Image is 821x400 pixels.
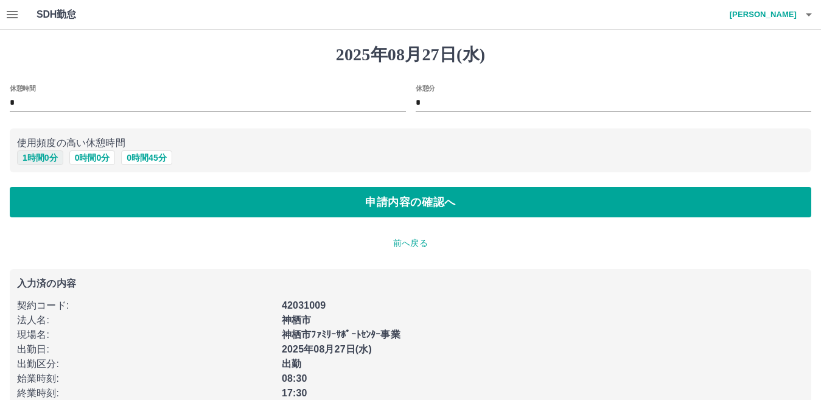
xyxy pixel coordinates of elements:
b: 2025年08月27日(水) [282,344,372,354]
p: 使用頻度の高い休憩時間 [17,136,804,150]
b: 出勤 [282,359,301,369]
button: 0時間45分 [121,150,172,165]
b: 神栖市ﾌｧﾐﾘｰｻﾎﾟｰﾄｾﾝﾀｰ事業 [282,329,400,340]
p: 法人名 : [17,313,274,328]
button: 0時間0分 [69,150,116,165]
b: 17:30 [282,388,307,398]
p: 出勤日 : [17,342,274,357]
p: 始業時刻 : [17,371,274,386]
button: 1時間0分 [17,150,63,165]
b: 08:30 [282,373,307,384]
p: 契約コード : [17,298,274,313]
b: 42031009 [282,300,326,311]
p: 現場名 : [17,328,274,342]
p: 前へ戻る [10,237,811,250]
label: 休憩分 [416,83,435,93]
h1: 2025年08月27日(水) [10,44,811,65]
label: 休憩時間 [10,83,35,93]
button: 申請内容の確認へ [10,187,811,217]
p: 入力済の内容 [17,279,804,289]
b: 神栖市 [282,315,311,325]
p: 出勤区分 : [17,357,274,371]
